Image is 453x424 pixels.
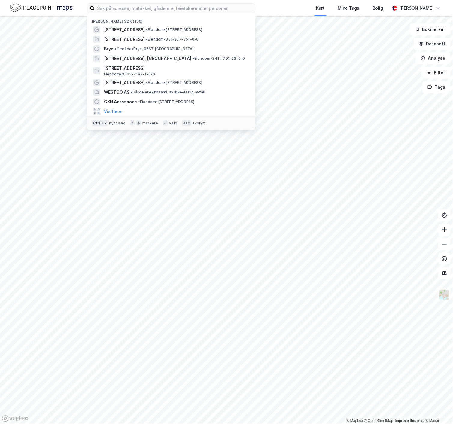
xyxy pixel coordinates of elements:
button: Filter [422,67,451,79]
span: Eiendom • [STREET_ADDRESS] [138,99,195,104]
span: • [115,47,117,51]
div: Kontrollprogram for chat [423,395,453,424]
div: Mine Tags [338,5,360,12]
span: Eiendom • 301-207-351-0-0 [146,37,199,42]
img: logo.f888ab2527a4732fd821a326f86c7f29.svg [10,3,73,13]
span: • [193,56,194,61]
span: • [131,90,132,94]
div: [PERSON_NAME] søk (100) [87,14,255,25]
div: velg [169,121,178,126]
span: WESTCO AS [104,89,129,96]
span: Gårdeiere • Innsaml. av ikke-farlig avfall [131,90,205,95]
button: Bokmerker [410,23,451,35]
div: Ctrl + k [92,120,108,126]
button: Analyse [416,52,451,64]
span: • [146,37,148,41]
span: [STREET_ADDRESS] [104,79,145,86]
div: markere [142,121,158,126]
div: esc [182,120,191,126]
button: Datasett [414,38,451,50]
button: Tags [423,81,451,93]
button: Vis flere [104,108,122,115]
span: [STREET_ADDRESS], [GEOGRAPHIC_DATA] [104,55,191,62]
div: Kart [316,5,325,12]
span: Bryn [104,45,114,53]
span: • [146,27,148,32]
a: Improve this map [395,419,425,423]
span: Eiendom • [STREET_ADDRESS] [146,80,202,85]
span: • [146,80,148,85]
input: Søk på adresse, matrikkel, gårdeiere, leietakere eller personer [95,4,255,13]
span: GKN Aerospace [104,98,137,105]
a: Mapbox [347,419,363,423]
span: [STREET_ADDRESS] [104,26,145,33]
span: Eiendom • 3411-791-23-0-0 [193,56,245,61]
span: Område • Bryn, 0667 [GEOGRAPHIC_DATA] [115,47,194,51]
span: [STREET_ADDRESS] [104,65,248,72]
div: avbryt [193,121,205,126]
span: • [138,99,140,104]
div: Bolig [373,5,383,12]
img: Z [439,289,450,300]
iframe: Chat Widget [423,395,453,424]
div: [PERSON_NAME] [400,5,434,12]
div: nytt søk [109,121,125,126]
a: Mapbox homepage [2,415,28,422]
span: Eiendom • 3303-7187-1-0-0 [104,72,155,77]
span: Eiendom • [STREET_ADDRESS] [146,27,202,32]
span: [STREET_ADDRESS] [104,36,145,43]
a: OpenStreetMap [364,419,394,423]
